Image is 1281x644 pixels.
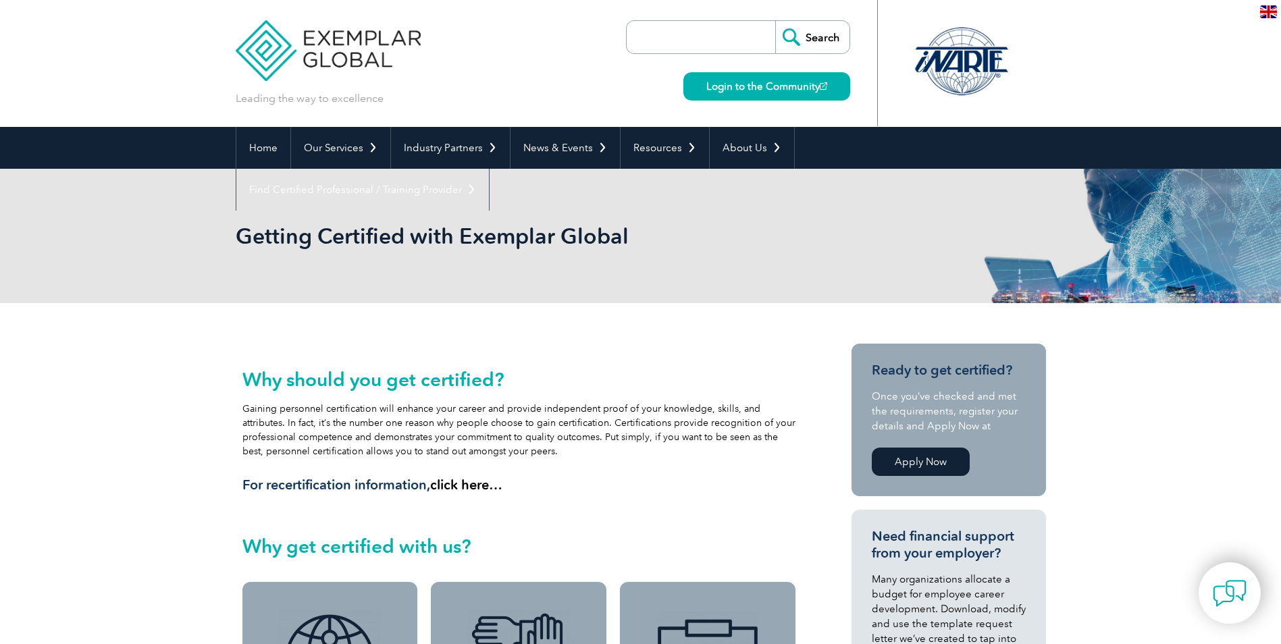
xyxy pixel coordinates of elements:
[872,389,1026,433] p: Once you’ve checked and met the requirements, register your details and Apply Now at
[242,477,796,493] h3: For recertification information,
[236,169,489,211] a: Find Certified Professional / Training Provider
[242,369,796,390] h2: Why should you get certified?
[872,362,1026,379] h3: Ready to get certified?
[511,127,620,169] a: News & Events
[242,535,796,557] h2: Why get certified with us?
[683,72,850,101] a: Login to the Community
[775,21,849,53] input: Search
[236,223,754,249] h1: Getting Certified with Exemplar Global
[391,127,510,169] a: Industry Partners
[1213,576,1247,610] img: contact-chat.png
[872,448,970,476] a: Apply Now
[710,127,794,169] a: About Us
[236,127,290,169] a: Home
[820,82,827,90] img: open_square.png
[236,91,384,106] p: Leading the way to excellence
[242,369,796,493] div: Gaining personnel certification will enhance your career and provide independent proof of your kn...
[291,127,390,169] a: Our Services
[430,477,502,493] a: click here…
[621,127,709,169] a: Resources
[872,528,1026,562] h3: Need financial support from your employer?
[1260,5,1277,18] img: en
